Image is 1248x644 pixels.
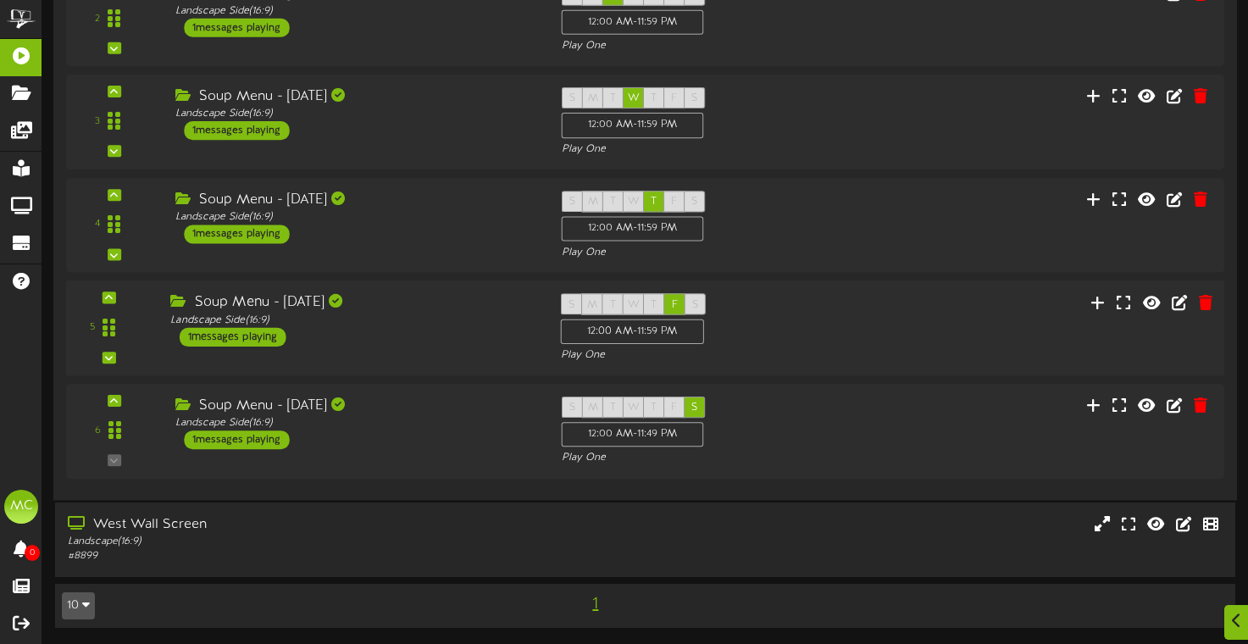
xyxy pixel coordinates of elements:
[175,210,536,225] div: Landscape Side ( 16:9 )
[610,92,616,104] span: T
[562,451,826,465] div: Play One
[610,298,616,310] span: T
[68,549,534,563] div: # 8899
[562,39,826,53] div: Play One
[562,245,826,259] div: Play One
[68,515,534,535] div: West Wall Screen
[95,424,101,438] div: 6
[671,196,677,208] span: F
[691,196,697,208] span: S
[610,196,616,208] span: T
[610,402,616,414] span: T
[561,348,828,363] div: Play One
[671,92,677,104] span: F
[184,19,289,37] div: 1 messages playing
[170,313,535,327] div: Landscape Side ( 16:9 )
[180,328,286,347] div: 1 messages playing
[562,113,704,137] div: 12:00 AM - 11:59 PM
[562,142,826,157] div: Play One
[569,402,575,414] span: S
[68,535,534,549] div: Landscape ( 16:9 )
[651,92,657,104] span: T
[691,92,697,104] span: S
[25,545,40,561] span: 0
[184,430,289,449] div: 1 messages playing
[588,595,602,613] span: 1
[569,196,575,208] span: S
[628,402,640,414] span: W
[561,319,704,344] div: 12:00 AM - 11:59 PM
[628,92,640,104] span: W
[628,298,640,310] span: W
[651,298,657,310] span: T
[628,196,640,208] span: W
[691,402,697,414] span: S
[588,92,598,104] span: M
[562,10,704,35] div: 12:00 AM - 11:59 PM
[175,3,536,18] div: Landscape Side ( 16:9 )
[184,121,289,140] div: 1 messages playing
[170,293,535,313] div: Soup Menu - [DATE]
[175,107,536,121] div: Landscape Side ( 16:9 )
[588,196,598,208] span: M
[692,298,698,310] span: S
[672,298,678,310] span: F
[562,216,704,241] div: 12:00 AM - 11:59 PM
[4,490,38,524] div: MC
[671,402,677,414] span: F
[175,191,536,210] div: Soup Menu - [DATE]
[569,298,574,310] span: S
[175,416,536,430] div: Landscape Side ( 16:9 )
[569,92,575,104] span: S
[651,402,657,414] span: T
[184,225,289,243] div: 1 messages playing
[175,397,536,416] div: Soup Menu - [DATE]
[588,402,598,414] span: M
[62,592,95,619] button: 10
[651,196,657,208] span: T
[562,422,704,447] div: 12:00 AM - 11:49 PM
[587,298,597,310] span: M
[175,87,536,107] div: Soup Menu - [DATE]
